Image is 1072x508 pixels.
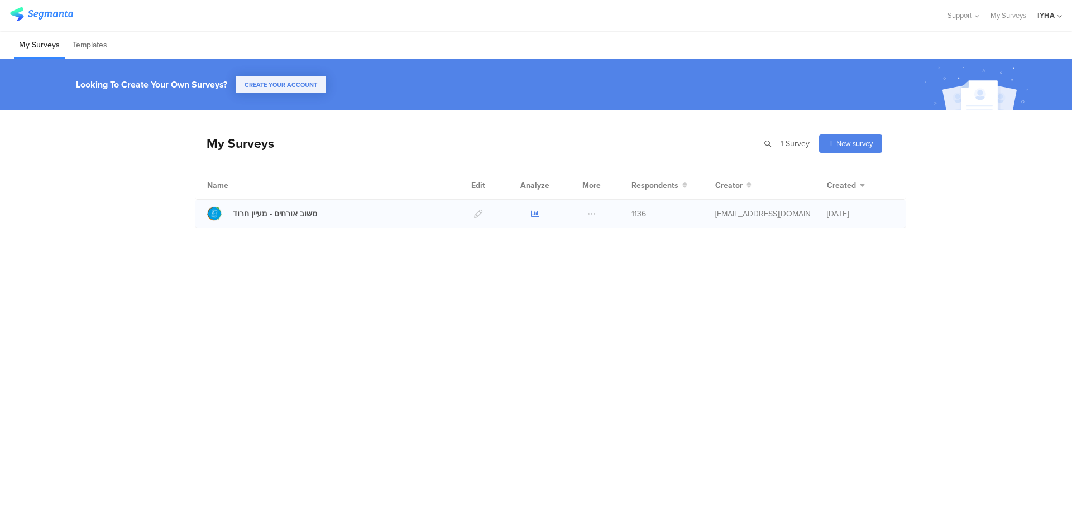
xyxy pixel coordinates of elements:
[715,208,810,220] div: ofir@iyha.org.il
[836,138,873,149] span: New survey
[715,180,752,191] button: Creator
[14,32,65,59] li: My Surveys
[207,180,274,191] div: Name
[245,80,317,89] span: CREATE YOUR ACCOUNT
[68,32,112,59] li: Templates
[947,10,972,21] span: Support
[10,7,73,21] img: segmanta logo
[631,180,678,191] span: Respondents
[466,171,490,199] div: Edit
[76,78,227,91] div: Looking To Create Your Own Surveys?
[631,208,646,220] span: 1136
[233,208,318,220] div: משוב אורחים - מעיין חרוד
[207,206,318,221] a: משוב אורחים - מעיין חרוד
[580,171,604,199] div: More
[921,62,1036,113] img: create_account_image.svg
[518,171,552,199] div: Analyze
[781,138,810,149] span: 1 Survey
[195,134,274,153] div: My Surveys
[1037,10,1055,21] div: IYHA
[631,180,687,191] button: Respondents
[827,208,894,220] div: [DATE]
[236,76,326,93] button: CREATE YOUR ACCOUNT
[827,180,856,191] span: Created
[827,180,865,191] button: Created
[773,138,778,149] span: |
[715,180,743,191] span: Creator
